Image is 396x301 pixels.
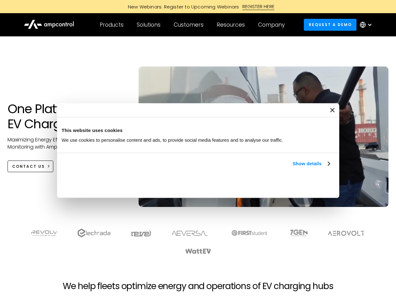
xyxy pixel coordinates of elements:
div: Customers [174,21,203,28]
h1: One Platform for EV Charging Hubs [8,101,126,131]
button: Okay [242,175,332,193]
h2: We help fleets optimize energy and operations of EV charging hubs [63,281,333,292]
img: electrada logo [77,229,110,237]
div: This website uses cookies [62,127,335,134]
a: CONTACT US [8,161,54,172]
div: Solutions [137,21,161,28]
div: Products [100,21,124,28]
div: New Webinars: Register to Upcoming Webinars [122,3,242,10]
span: We use cookies to personalise content and ads, to provide social media features and to analyse ou... [62,137,283,143]
a: New Webinars: Register to Upcoming WebinarsREGISTER HERE [57,3,339,10]
a: Show details [293,160,330,167]
div: Company [258,21,285,28]
div: Resources [217,21,245,28]
img: WattEV logo [185,249,211,254]
img: Aerovolt Logo [328,231,365,236]
div: REGISTER HERE [242,3,275,10]
p: Maximizing Energy Efficiency, Uptime, and 24/7 Monitoring with Ampcontrol Solutions [8,136,126,150]
a: Request a demo [304,19,356,30]
div: CONTACT US [12,164,45,169]
button: Close banner [330,108,335,112]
